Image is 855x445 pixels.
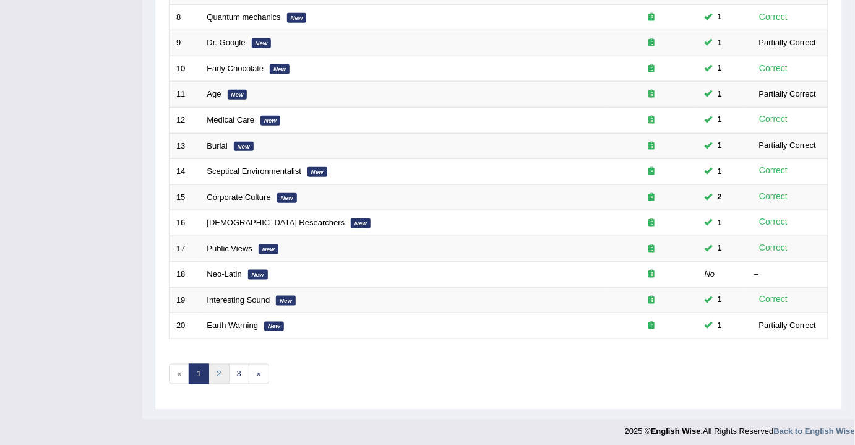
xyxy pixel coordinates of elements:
a: » [249,364,269,384]
a: 1 [189,364,209,384]
a: [DEMOGRAPHIC_DATA] Researchers [207,218,345,227]
div: Partially Correct [754,139,821,152]
div: Exam occurring question [612,217,691,229]
div: Exam occurring question [612,63,691,75]
a: Neo-Latin [207,269,242,279]
span: You can still take this question [713,165,727,178]
div: Correct [754,10,793,24]
div: Exam occurring question [612,243,691,255]
a: Interesting Sound [207,295,270,305]
td: 14 [170,159,200,185]
em: New [248,270,268,280]
a: Dr. Google [207,38,246,47]
em: New [259,244,278,254]
span: You can still take this question [713,62,727,75]
div: Exam occurring question [612,89,691,100]
a: Back to English Wise [774,427,855,436]
em: New [277,193,297,203]
td: 16 [170,210,200,236]
div: Exam occurring question [612,114,691,126]
em: New [260,116,280,126]
span: You can still take this question [713,217,727,230]
span: You can still take this question [713,242,727,255]
span: You can still take this question [713,37,727,50]
td: 13 [170,133,200,159]
a: Corporate Culture [207,192,271,202]
span: You can still take this question [713,191,727,204]
div: Correct [754,215,793,230]
span: You can still take this question [713,113,727,126]
em: New [264,322,284,332]
div: Exam occurring question [612,295,691,306]
a: Early Chocolate [207,64,264,73]
span: You can still take this question [713,11,727,24]
td: 15 [170,184,200,210]
span: You can still take this question [713,139,727,152]
div: Correct [754,61,793,76]
a: 3 [229,364,249,384]
a: Earth Warning [207,321,259,330]
em: New [276,296,296,306]
a: Burial [207,141,228,150]
div: Partially Correct [754,88,821,101]
a: Public Views [207,244,252,253]
td: 17 [170,236,200,262]
div: Correct [754,293,793,307]
td: 20 [170,313,200,339]
div: Correct [754,241,793,256]
td: 18 [170,262,200,288]
a: 2 [208,364,229,384]
strong: English Wise. [651,427,703,436]
div: Exam occurring question [612,320,691,332]
span: You can still take this question [713,319,727,332]
a: Quantum mechanics [207,12,281,22]
span: You can still take this question [713,293,727,306]
td: 11 [170,82,200,108]
div: Exam occurring question [612,269,691,280]
span: « [169,364,189,384]
em: New [228,90,247,100]
div: Correct [754,113,793,127]
div: Exam occurring question [612,192,691,204]
td: 12 [170,107,200,133]
em: New [351,218,371,228]
em: New [287,13,307,23]
div: Exam occurring question [612,166,691,178]
div: Partially Correct [754,319,821,332]
td: 19 [170,287,200,313]
em: No [705,269,715,279]
a: Medical Care [207,115,255,124]
div: Partially Correct [754,37,821,50]
div: Exam occurring question [612,12,691,24]
td: 10 [170,56,200,82]
div: 2025 © All Rights Reserved [625,420,855,438]
a: Age [207,89,221,98]
div: – [754,269,821,280]
em: New [234,142,254,152]
div: Correct [754,190,793,204]
span: You can still take this question [713,88,727,101]
div: Correct [754,164,793,178]
div: Exam occurring question [612,37,691,49]
a: Sceptical Environmentalist [207,166,301,176]
td: 9 [170,30,200,56]
div: Exam occurring question [612,140,691,152]
em: New [252,38,272,48]
em: New [270,64,290,74]
td: 8 [170,4,200,30]
em: New [307,167,327,177]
